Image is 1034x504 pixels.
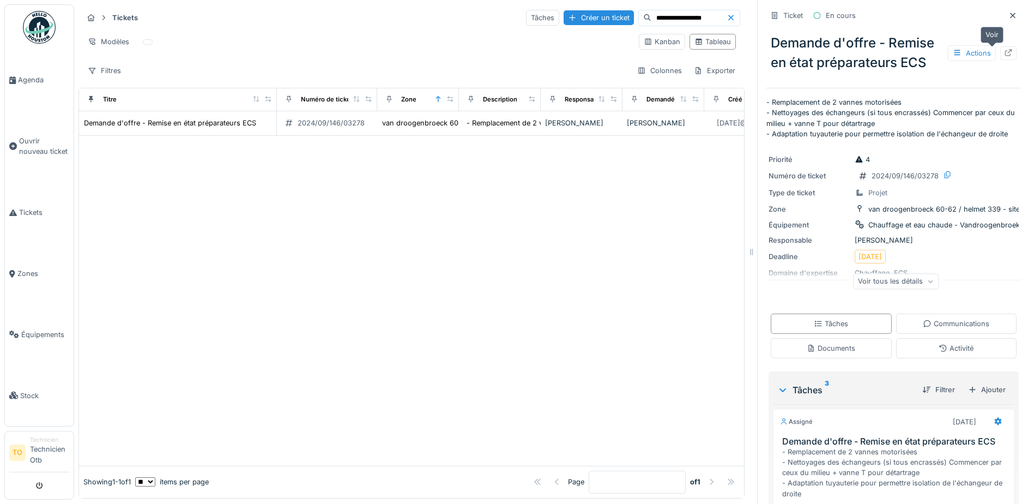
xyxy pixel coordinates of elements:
strong: of 1 [690,477,700,487]
div: [DATE] @ 15:45:31 [717,118,774,128]
div: Page [568,477,584,487]
div: Tâches [777,383,914,397]
strong: Tickets [108,13,142,23]
div: Projet [868,188,887,198]
a: Zones [5,243,74,304]
div: 2024/09/146/03278 [298,118,365,128]
a: Ouvrir nouveau ticket [5,111,74,182]
sup: 3 [825,383,829,397]
div: van droogenbroeck 60-62 / helmet 339 - site [868,204,1020,214]
div: Créé le [728,95,749,104]
h3: Demande d'offre - Remise en état préparateurs ECS [782,436,1009,447]
div: Tâches [814,319,848,329]
div: items per page [135,477,209,487]
div: Description [483,95,517,104]
div: Modèles [83,34,134,50]
div: Équipement [769,220,850,230]
a: TO TechnicienTechnicien Otb [9,436,69,472]
div: Actions [948,45,996,61]
a: Agenda [5,50,74,111]
span: Tickets [19,207,69,218]
span: Ouvrir nouveau ticket [19,136,69,157]
li: TO [9,445,26,461]
div: [PERSON_NAME] [545,118,618,128]
div: Assigné [780,417,813,427]
div: - Remplacement de 2 vannes motorisées - Nettoyages des échangeurs (si tous encrassés) Commencer p... [782,447,1009,499]
div: - Remplacement de 2 vannes motorisées - Nettoy... [467,118,637,128]
div: 2024/09/146/03278 [872,171,939,181]
div: Responsable [769,235,850,245]
div: Filtrer [918,382,959,397]
div: Créer un ticket [564,10,634,25]
a: Stock [5,365,74,426]
div: En cours [826,10,856,21]
div: Voir [981,27,1003,43]
div: Demande d'offre - Remise en état préparateurs ECS [766,29,1021,77]
span: Agenda [18,75,69,85]
div: Showing 1 - 1 of 1 [83,477,131,487]
div: Kanban [644,37,680,47]
div: Numéro de ticket [301,95,353,104]
div: Exporter [689,63,740,79]
div: Tableau [694,37,731,47]
a: Équipements [5,304,74,365]
div: Responsable [565,95,603,104]
div: Titre [103,95,117,104]
div: Zone [401,95,416,104]
div: van droogenbroeck 60-62 / helmet 339 - site [382,118,534,128]
div: Ticket [783,10,803,21]
div: Type de ticket [769,188,850,198]
a: Tickets [5,182,74,243]
div: Demandé par [646,95,686,104]
img: Badge_color-CXgf-gQk.svg [23,11,56,44]
span: Stock [20,391,69,401]
span: Équipements [21,329,69,340]
div: Numéro de ticket [769,171,850,181]
div: Filtres [83,63,126,79]
div: [PERSON_NAME] [627,118,700,128]
div: Documents [807,343,855,353]
div: Activité [939,343,973,353]
div: Ajouter [964,382,1010,397]
div: Communications [923,319,989,329]
li: Technicien Otb [30,436,69,470]
div: Zone [769,204,850,214]
p: - Remplacement de 2 vannes motorisées - Nettoyages des échangeurs (si tous encrassés) Commencer p... [766,97,1021,139]
span: Zones [17,268,69,279]
div: [PERSON_NAME] [769,235,1019,245]
div: Chauffage et eau chaude - Vandroogenbroek 62 [868,220,1031,230]
div: [DATE] [953,417,976,427]
div: Technicien [30,436,69,444]
div: Tâches [526,10,559,26]
div: Priorité [769,154,850,165]
div: Colonnes [632,63,687,79]
div: 4 [855,154,870,165]
div: Demande d'offre - Remise en état préparateurs ECS [84,118,256,128]
div: Voir tous les détails [853,273,939,289]
div: [DATE] [858,251,882,262]
div: Deadline [769,251,850,262]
